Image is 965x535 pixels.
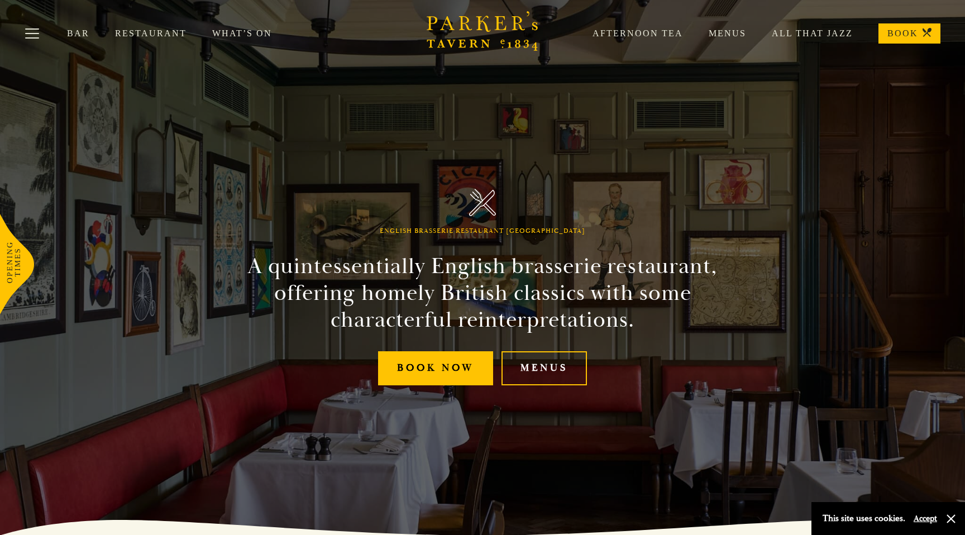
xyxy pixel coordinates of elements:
[823,510,905,527] p: This site uses cookies.
[380,227,585,235] h1: English Brasserie Restaurant [GEOGRAPHIC_DATA]
[469,189,496,216] img: Parker's Tavern Brasserie Cambridge
[501,351,587,385] a: Menus
[914,513,937,524] button: Accept
[945,513,957,524] button: Close and accept
[228,253,737,333] h2: A quintessentially English brasserie restaurant, offering homely British classics with some chara...
[378,351,493,385] a: Book Now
